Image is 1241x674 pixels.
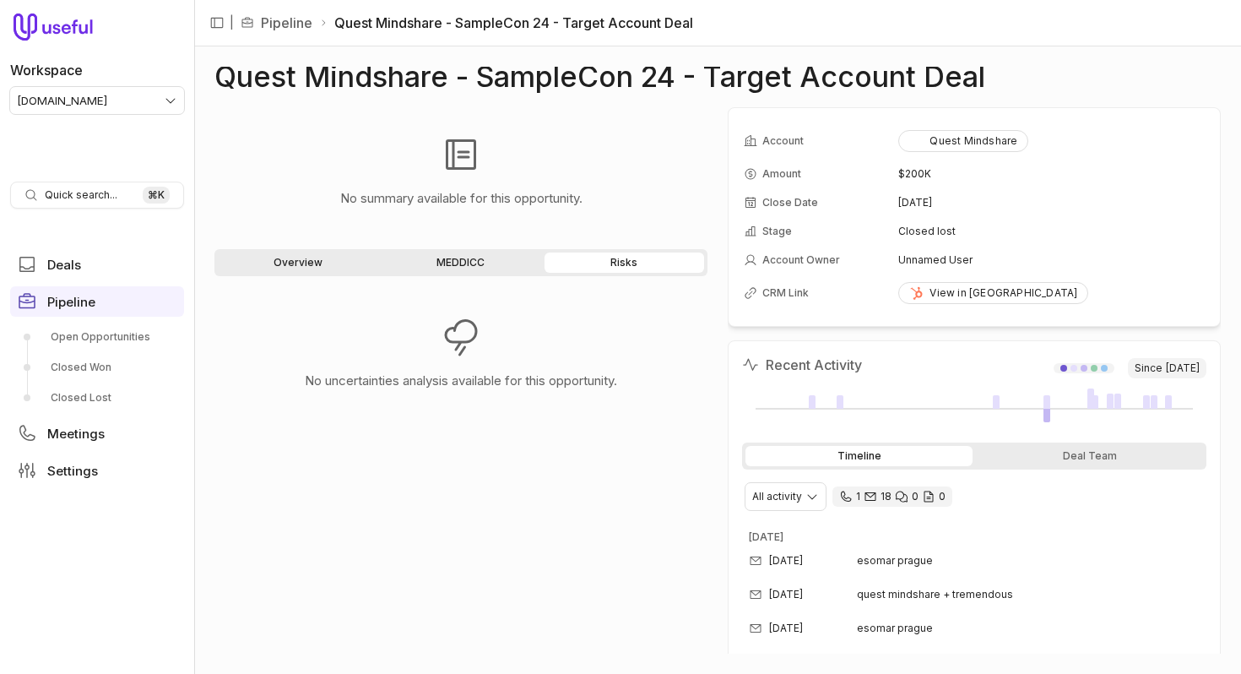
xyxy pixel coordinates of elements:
[47,427,105,440] span: Meetings
[545,253,704,273] a: Risks
[10,249,184,280] a: Deals
[10,418,184,448] a: Meetings
[47,296,95,308] span: Pipeline
[762,167,801,181] span: Amount
[47,465,98,477] span: Settings
[898,160,1205,188] td: $200K
[762,134,804,148] span: Account
[305,371,617,391] p: No uncertainties analysis available for this opportunity.
[261,13,312,33] a: Pipeline
[319,13,693,33] li: Quest Mindshare - SampleCon 24 - Target Account Deal
[769,588,803,601] time: [DATE]
[45,188,117,202] span: Quick search...
[218,253,377,273] a: Overview
[898,130,1028,152] button: Quest Mindshare
[340,188,583,209] p: No summary available for this opportunity.
[381,253,540,273] a: MEDDICC
[898,247,1205,274] td: Unnamed User
[214,67,985,87] h1: Quest Mindshare - SampleCon 24 - Target Account Deal
[10,323,184,411] div: Pipeline submenu
[909,286,1077,300] div: View in [GEOGRAPHIC_DATA]
[857,622,933,635] span: esomar prague
[762,225,792,238] span: Stage
[1166,361,1200,375] time: [DATE]
[10,60,83,80] label: Workspace
[10,384,184,411] a: Closed Lost
[898,282,1088,304] a: View in [GEOGRAPHIC_DATA]
[898,196,932,209] time: [DATE]
[10,354,184,381] a: Closed Won
[857,554,933,568] span: esomar prague
[976,446,1203,466] div: Deal Team
[762,253,840,267] span: Account Owner
[769,622,803,635] time: [DATE]
[909,134,1017,148] div: Quest Mindshare
[857,588,1013,601] span: quest mindshare + tremendous
[143,187,170,204] kbd: ⌘ K
[769,554,803,568] time: [DATE]
[742,355,862,375] h2: Recent Activity
[745,446,973,466] div: Timeline
[47,258,81,271] span: Deals
[762,196,818,209] span: Close Date
[832,486,952,507] div: 1 call and 18 email threads
[749,530,783,543] time: [DATE]
[204,10,230,35] button: Collapse sidebar
[10,323,184,351] a: Open Opportunities
[898,218,1205,245] td: Closed lost
[1128,358,1206,378] span: Since
[10,286,184,317] a: Pipeline
[230,13,234,33] span: |
[762,286,809,300] span: CRM Link
[10,455,184,486] a: Settings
